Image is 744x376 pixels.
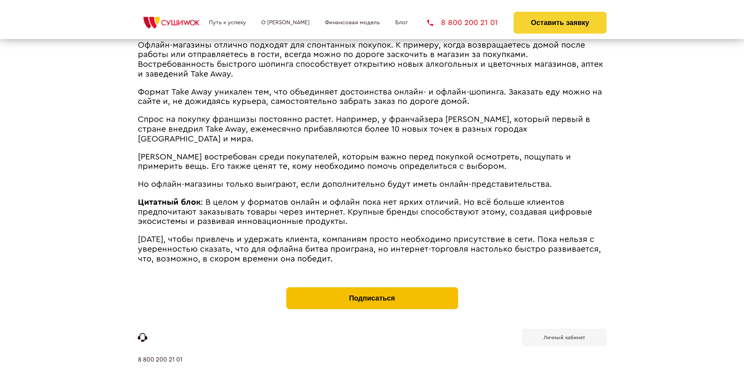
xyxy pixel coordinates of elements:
button: Оставить заявку [514,12,606,34]
span: : В целом у форматов онлайн и офлайн пока нет ярких отличий. Но всё больше клиентов предпочитают ... [138,198,592,226]
span: Спрос на покупку франшизы постоянно растет. Например, у франчайзера [PERSON_NAME], который первый... [138,115,590,143]
a: 8 800 200 21 01 [427,19,498,27]
strong: Цитатный блок [138,198,201,206]
span: Формат Take Away уникален тем, что объединяет достоинства онлайн- и офлайн-шопинга. Заказать еду ... [138,88,602,106]
a: Финансовая модель [325,20,380,26]
b: Личный кабинет [544,335,585,340]
span: [PERSON_NAME] востребован среди покупателей, которым важно перед покупкой осмотреть, пощупать и п... [138,153,571,171]
a: О [PERSON_NAME] [261,20,310,26]
span: Офлайн-магазины отлично подходят для спонтанных покупок. К примеру, когда возвращаетесь домой пос... [138,41,603,78]
a: Личный кабинет [522,329,607,346]
a: Блог [395,20,408,26]
button: Подписаться [286,287,458,309]
span: Но офлайн-магазины только выиграют, если дополнительно будут иметь онлайн-представительства. [138,180,552,188]
span: 8 800 200 21 01 [441,19,498,27]
span: [DATE], чтобы привлечь и удержать клиента, компаниям просто необходимо присутствие в сети. Пока н... [138,235,601,263]
a: Путь к успеху [209,20,246,26]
